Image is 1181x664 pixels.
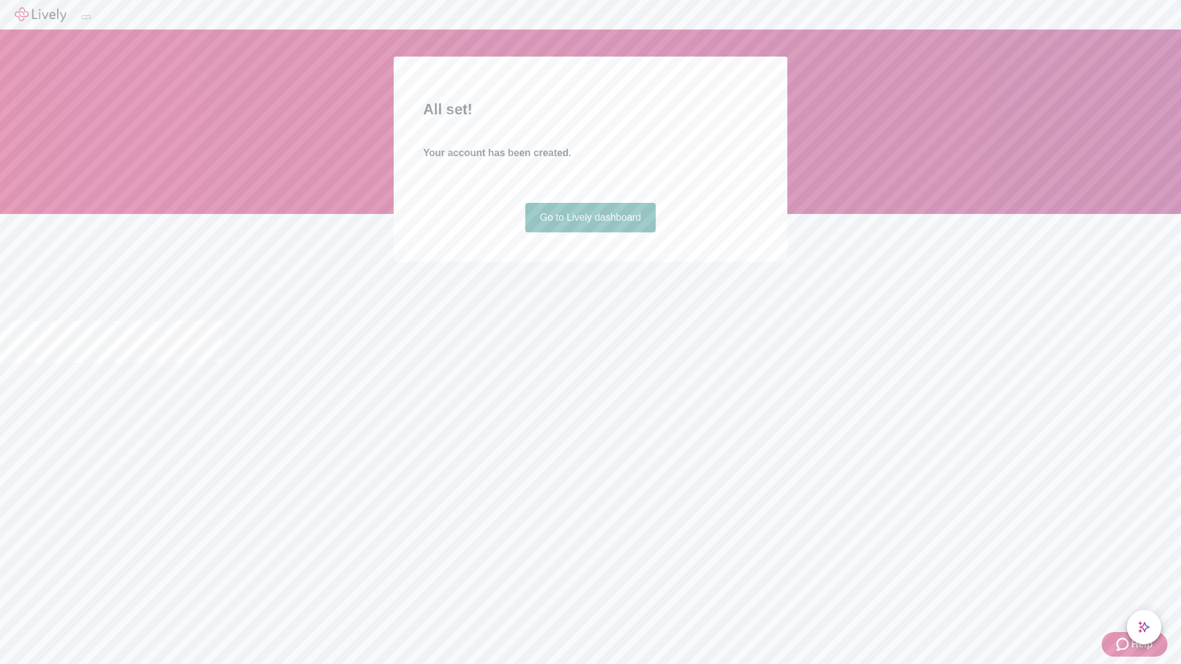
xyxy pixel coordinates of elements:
[423,146,758,160] h4: Your account has been created.
[423,98,758,121] h2: All set!
[1131,637,1153,652] span: Help
[525,203,656,232] a: Go to Lively dashboard
[81,15,91,19] button: Log out
[1138,621,1150,633] svg: Lively AI Assistant
[1102,632,1167,657] button: Zendesk support iconHelp
[1116,637,1131,652] svg: Zendesk support icon
[1127,610,1161,644] button: chat
[15,7,66,22] img: Lively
